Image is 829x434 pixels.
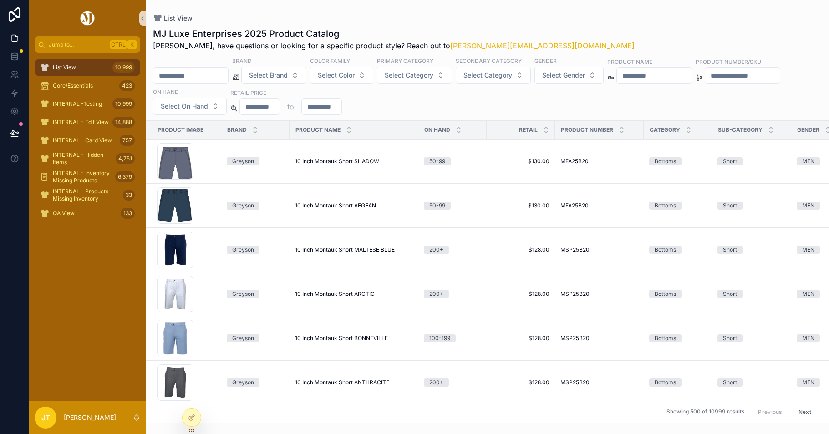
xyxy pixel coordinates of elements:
[424,157,481,165] a: 50-99
[649,246,707,254] a: Bottoms
[377,57,433,65] label: Primary Category
[429,246,443,254] div: 200+
[723,201,737,210] div: Short
[666,408,744,416] span: Showing 500 of 10999 results
[450,41,635,50] a: [PERSON_NAME][EMAIL_ADDRESS][DOMAIN_NAME]
[655,201,676,210] div: Bottoms
[717,378,786,387] a: Short
[560,335,590,342] span: MSP25B20
[429,290,443,298] div: 200+
[232,334,254,342] div: Greyson
[232,201,254,210] div: Greyson
[295,158,413,165] a: 10 Inch Montauk Short SHADOW
[492,246,549,253] a: $128.00
[295,379,389,386] span: 10 Inch Montauk Short ANTHRACITE
[717,157,786,165] a: Short
[128,41,136,48] span: K
[287,101,294,112] p: to
[560,379,590,386] span: MSP25B20
[295,202,413,209] a: 10 Inch Montauk Short AEGEAN
[53,210,75,217] span: QA View
[802,201,814,210] div: MEN
[655,246,676,254] div: Bottoms
[123,190,135,201] div: 33
[295,246,395,253] span: 10 Inch Montauk Short MALTESE BLUE
[227,157,284,165] a: Greyson
[53,170,112,184] span: INTERNAL - Inventory Missing Products
[534,67,604,84] button: Select Button
[456,57,522,65] label: Secondary Category
[53,188,119,202] span: INTERNAL - Products Missing Inventory
[53,64,76,71] span: List View
[723,290,737,298] div: Short
[227,246,284,254] a: Greyson
[227,334,284,342] a: Greyson
[385,71,433,80] span: Select Category
[560,158,589,165] span: MFA25B20
[424,290,481,298] a: 200+
[310,67,373,84] button: Select Button
[723,157,737,165] div: Short
[792,405,818,419] button: Next
[227,126,247,134] span: Brand
[35,132,140,149] a: INTERNAL - Card View757
[492,335,549,342] a: $128.00
[53,119,109,126] span: INTERNAL - Edit View
[227,290,284,298] a: Greyson
[53,137,112,144] span: INTERNAL - Card View
[717,290,786,298] a: Short
[29,53,146,250] div: scrollable content
[560,202,589,209] span: MFA25B20
[542,71,585,80] span: Select Gender
[429,334,450,342] div: 100-199
[110,40,127,49] span: Ctrl
[424,126,450,134] span: On Hand
[519,126,538,134] span: Retail
[802,246,814,254] div: MEN
[802,290,814,298] div: MEN
[35,169,140,185] a: INTERNAL - Inventory Missing Products6,379
[424,201,481,210] a: 50-99
[295,246,413,253] a: 10 Inch Montauk Short MALTESE BLUE
[227,378,284,387] a: Greyson
[158,126,203,134] span: Product Image
[35,59,140,76] a: List View10,999
[153,14,193,23] a: List View
[53,151,112,166] span: INTERNAL - Hidden Items
[41,412,50,423] span: JT
[492,379,549,386] a: $128.00
[560,246,638,253] a: MSP25B20
[649,334,707,342] a: Bottoms
[295,379,413,386] a: 10 Inch Montauk Short ANTHRACITE
[429,378,443,387] div: 200+
[802,334,814,342] div: MEN
[79,11,96,26] img: App logo
[232,290,254,298] div: Greyson
[35,187,140,203] a: INTERNAL - Products Missing Inventory33
[164,14,193,23] span: List View
[424,246,481,254] a: 200+
[120,135,135,146] div: 757
[797,126,819,134] span: Gender
[802,378,814,387] div: MEN
[153,40,635,51] span: [PERSON_NAME], have questions or looking for a specific product style? Reach out to
[53,82,93,89] span: Core/Essentials
[655,378,676,387] div: Bottoms
[492,158,549,165] a: $130.00
[561,126,613,134] span: Product Number
[295,335,413,342] a: 10 Inch Montauk Short BONNEVILLE
[560,290,590,298] span: MSP25B20
[295,335,388,342] span: 10 Inch Montauk Short BONNEVILLE
[310,57,350,65] label: Color Family
[241,67,306,84] button: Select Button
[35,96,140,112] a: INTERNAL -Testing10,999
[295,202,376,209] span: 10 Inch Montauk Short AEGEAN
[717,334,786,342] a: Short
[655,290,676,298] div: Bottoms
[35,150,140,167] a: INTERNAL - Hidden Items4,751
[112,62,135,73] div: 10,999
[560,379,638,386] a: MSP25B20
[717,201,786,210] a: Short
